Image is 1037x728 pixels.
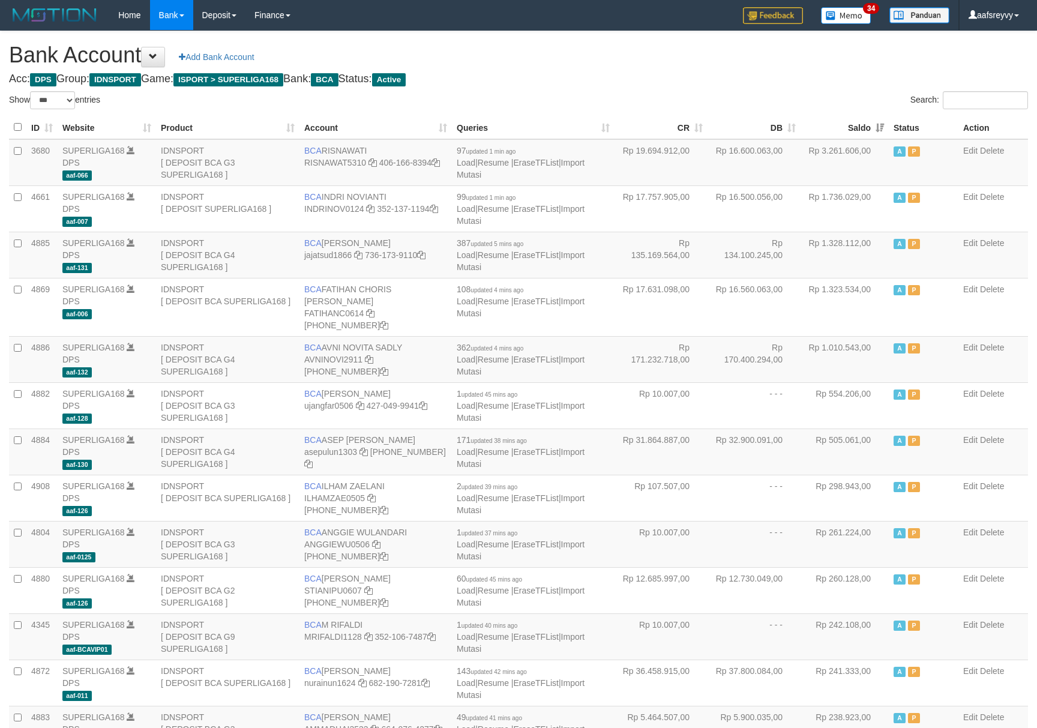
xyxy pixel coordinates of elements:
span: BCA [304,435,322,445]
td: DPS [58,567,156,613]
a: Delete [980,192,1004,202]
td: ASEP [PERSON_NAME] [PHONE_NUMBER] [299,429,452,475]
td: DPS [58,232,156,278]
span: BCA [304,238,322,248]
a: Copy 3521067487 to clipboard [427,632,436,642]
a: Copy 4062280631 to clipboard [380,505,388,515]
a: Copy 4062281875 to clipboard [304,459,313,469]
a: Load [457,296,475,306]
td: Rp 31.864.887,00 [615,429,708,475]
span: aaf-007 [62,217,92,227]
td: DPS [58,278,156,336]
span: Paused [908,146,920,157]
td: DPS [58,475,156,521]
td: Rp 171.232.718,00 [615,336,708,382]
a: EraseTFList [513,296,558,306]
a: Import Mutasi [457,493,585,515]
a: Copy jajatsud1866 to clipboard [354,250,362,260]
span: BCA [304,481,322,491]
span: 362 [457,343,523,352]
span: Active [894,528,906,538]
a: Import Mutasi [457,540,585,561]
span: BCA [304,284,322,294]
td: INDRI NOVIANTI 352-137-1194 [299,185,452,232]
a: Delete [980,666,1004,676]
a: Edit [963,343,978,352]
span: updated 37 mins ago [461,530,517,537]
span: aaf-126 [62,506,92,516]
a: EraseTFList [513,632,558,642]
a: Load [457,540,475,549]
a: Copy 4061668394 to clipboard [431,158,440,167]
span: 1 [457,620,517,630]
span: BCA [304,574,322,583]
td: Rp 505.061,00 [801,429,889,475]
span: updated 4 mins ago [470,345,523,352]
a: Resume [478,678,509,688]
th: CR: activate to sort column ascending [615,116,708,139]
td: IDNSPORT [ DEPOSIT SUPERLIGA168 ] [156,185,299,232]
a: Delete [980,620,1004,630]
a: Import Mutasi [457,678,585,700]
a: Resume [478,401,509,411]
span: 2 [457,481,517,491]
td: 4869 [26,278,58,336]
span: 1 [457,528,517,537]
a: EraseTFList [513,447,558,457]
a: Import Mutasi [457,296,585,318]
td: Rp 554.206,00 [801,382,889,429]
span: aaf-128 [62,414,92,424]
a: SUPERLIGA168 [62,481,125,491]
a: Edit [963,620,978,630]
a: Copy 7361739110 to clipboard [417,250,425,260]
span: updated 45 mins ago [461,391,517,398]
td: Rp 260.128,00 [801,567,889,613]
a: SUPERLIGA168 [62,146,125,155]
a: MRIFALDI1128 [304,632,362,642]
td: 4908 [26,475,58,521]
td: DPS [58,139,156,186]
a: Load [457,447,475,457]
a: Copy nurainun1624 to clipboard [358,678,367,688]
td: Rp 16.560.063,00 [708,278,801,336]
a: ANGGIEWU0506 [304,540,370,549]
td: ANGGIE WULANDARI [PHONE_NUMBER] [299,521,452,567]
a: Load [457,204,475,214]
a: Copy 4062280135 to clipboard [380,367,388,376]
a: Copy ANGGIEWU0506 to clipboard [372,540,380,549]
a: Resume [478,540,509,549]
td: Rp 16.600.063,00 [708,139,801,186]
span: BCA [304,528,322,537]
select: Showentries [30,91,75,109]
a: Edit [963,435,978,445]
a: Edit [963,528,978,537]
span: updated 38 mins ago [470,438,526,444]
th: DB: activate to sort column ascending [708,116,801,139]
a: Copy STIANIPU0607 to clipboard [364,586,373,595]
td: - - - [708,521,801,567]
span: Paused [908,528,920,538]
a: Resume [478,632,509,642]
td: Rp 3.261.606,00 [801,139,889,186]
td: - - - [708,382,801,429]
span: 171 [457,435,527,445]
td: DPS [58,185,156,232]
span: Active [894,390,906,400]
td: 3680 [26,139,58,186]
a: Import Mutasi [457,447,585,469]
td: AVNI NOVITA SADLY [PHONE_NUMBER] [299,336,452,382]
a: Edit [963,238,978,248]
th: Saldo: activate to sort column ascending [801,116,889,139]
a: Edit [963,389,978,399]
img: Button%20Memo.svg [821,7,871,24]
span: ISPORT > SUPERLIGA168 [173,73,283,86]
td: IDNSPORT [ DEPOSIT BCA G4 SUPERLIGA168 ] [156,336,299,382]
th: Queries: activate to sort column ascending [452,116,615,139]
td: 4661 [26,185,58,232]
td: Rp 135.169.564,00 [615,232,708,278]
a: SUPERLIGA168 [62,712,125,722]
a: Resume [478,296,509,306]
a: Delete [980,389,1004,399]
span: Active [372,73,406,86]
td: Rp 10.007,00 [615,613,708,660]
